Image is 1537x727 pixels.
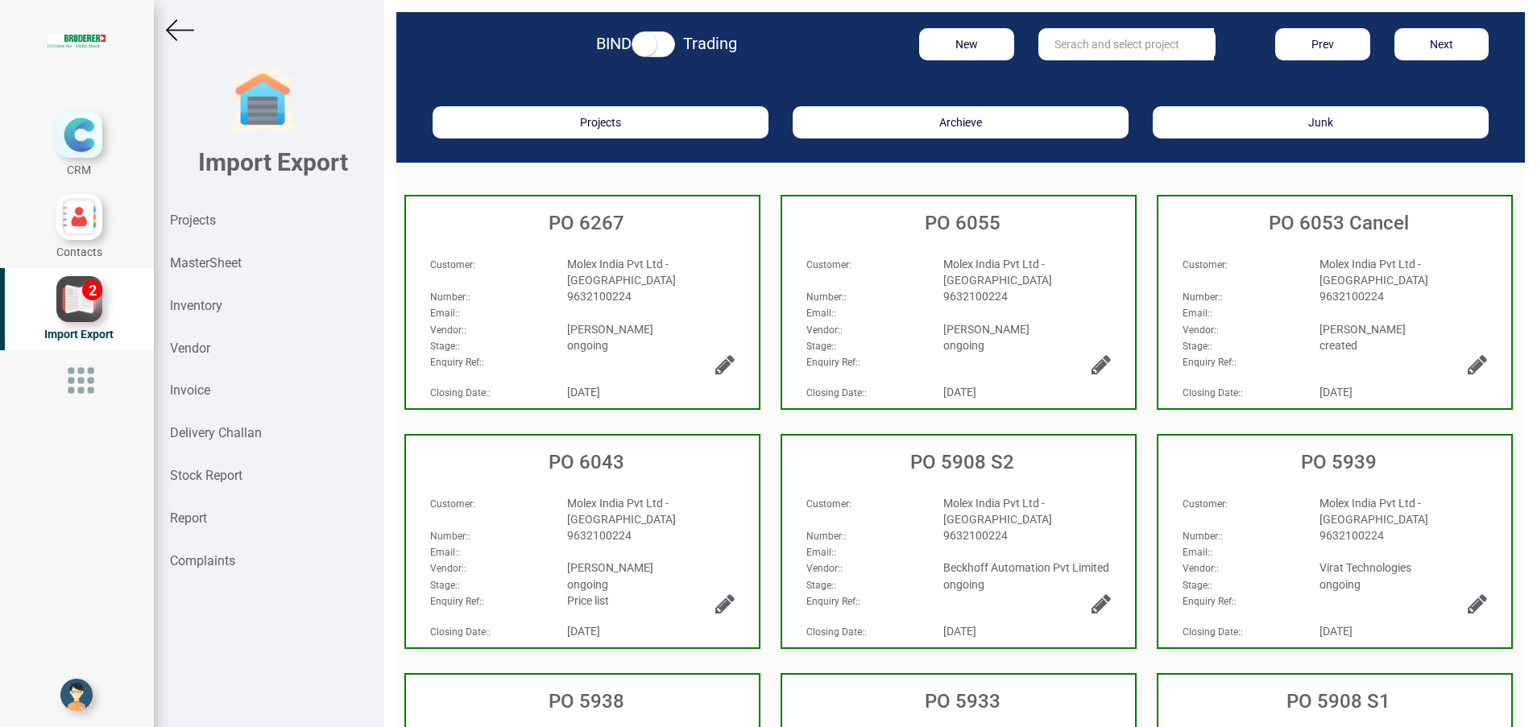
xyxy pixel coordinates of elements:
[1183,357,1237,368] span: :
[806,291,844,303] strong: Number:
[806,547,836,558] span: :
[433,106,768,138] button: Projects
[1319,529,1384,542] span: 9632100224
[1183,563,1219,574] span: :
[170,510,207,526] strong: Report
[414,452,759,473] h3: PO 6043
[430,341,460,352] span: :
[806,531,847,542] span: :
[1183,547,1212,558] span: :
[806,531,844,542] strong: Number:
[806,341,834,352] strong: Stage:
[790,691,1135,712] h3: PO 5933
[1319,561,1411,574] span: Virat Technologies
[1319,339,1357,352] span: created
[806,580,836,591] span: :
[430,580,460,591] span: :
[567,561,653,574] span: [PERSON_NAME]
[806,259,849,271] strong: Customer
[1038,28,1214,60] input: Serach and select project
[806,626,867,638] span: :
[1319,386,1353,399] span: [DATE]
[919,28,1013,60] button: New
[1183,291,1223,303] span: :
[430,291,468,303] strong: Number:
[1183,547,1210,558] strong: Email:
[1183,596,1234,607] strong: Enquiry Ref:
[430,580,458,591] strong: Stage:
[806,596,860,607] span: :
[170,341,210,356] strong: Vendor
[170,213,216,228] strong: Projects
[1183,308,1210,319] strong: Email:
[1183,580,1210,591] strong: Stage:
[806,308,834,319] strong: Email:
[806,498,851,510] span: :
[943,561,1109,574] span: Beckhoff Automation Pvt Limited
[806,324,840,336] strong: Vendor:
[567,578,608,591] span: ongoing
[806,596,858,607] strong: Enquiry Ref:
[567,386,600,399] span: [DATE]
[430,596,484,607] span: :
[943,386,976,399] span: [DATE]
[170,468,242,483] strong: Stock Report
[943,625,976,638] span: [DATE]
[943,323,1029,336] span: [PERSON_NAME]
[567,323,653,336] span: [PERSON_NAME]
[430,308,460,319] span: :
[1183,324,1216,336] strong: Vendor:
[1183,580,1212,591] span: :
[430,259,475,271] span: :
[790,213,1135,233] h3: PO 6055
[1183,387,1243,399] span: :
[430,547,458,558] strong: Email:
[44,328,114,341] span: Import Export
[567,258,676,287] span: Molex India Pvt Ltd - [GEOGRAPHIC_DATA]
[1166,452,1511,473] h3: PO 5939
[806,626,864,638] strong: Closing Date:
[430,531,468,542] strong: Number:
[430,498,475,510] span: :
[567,290,632,303] span: 9632100224
[1183,324,1219,336] span: :
[1183,387,1241,399] strong: Closing Date:
[943,529,1008,542] span: 9632100224
[82,280,102,300] div: 2
[806,563,843,574] span: :
[1319,497,1428,526] span: Molex India Pvt Ltd - [GEOGRAPHIC_DATA]
[943,578,984,591] span: ongoing
[1183,596,1237,607] span: :
[1183,259,1228,271] span: :
[170,382,210,398] strong: Invoice
[806,498,849,510] strong: Customer
[414,691,759,712] h3: PO 5938
[1183,626,1241,638] strong: Closing Date:
[430,626,491,638] span: :
[170,255,242,271] strong: MasterSheet
[1183,531,1220,542] strong: Number:
[1183,308,1212,319] span: :
[1319,625,1353,638] span: [DATE]
[806,580,834,591] strong: Stage:
[1183,291,1220,303] strong: Number:
[430,324,464,336] strong: Vendor:
[943,339,984,352] span: ongoing
[67,163,91,176] span: CRM
[806,387,864,399] strong: Closing Date:
[943,497,1052,526] span: Molex India Pvt Ltd - [GEOGRAPHIC_DATA]
[943,290,1008,303] span: 9632100224
[806,259,851,271] span: :
[793,106,1129,138] button: Archieve
[1166,213,1511,233] h3: PO 6053 Cancel
[430,563,466,574] span: :
[430,387,491,399] span: :
[430,498,473,510] strong: Customer
[198,148,348,176] b: Import Export
[430,531,470,542] span: :
[170,425,262,440] strong: Delivery Challan
[1319,290,1384,303] span: 9632100224
[430,547,460,558] span: :
[170,298,222,313] strong: Inventory
[806,324,843,336] span: :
